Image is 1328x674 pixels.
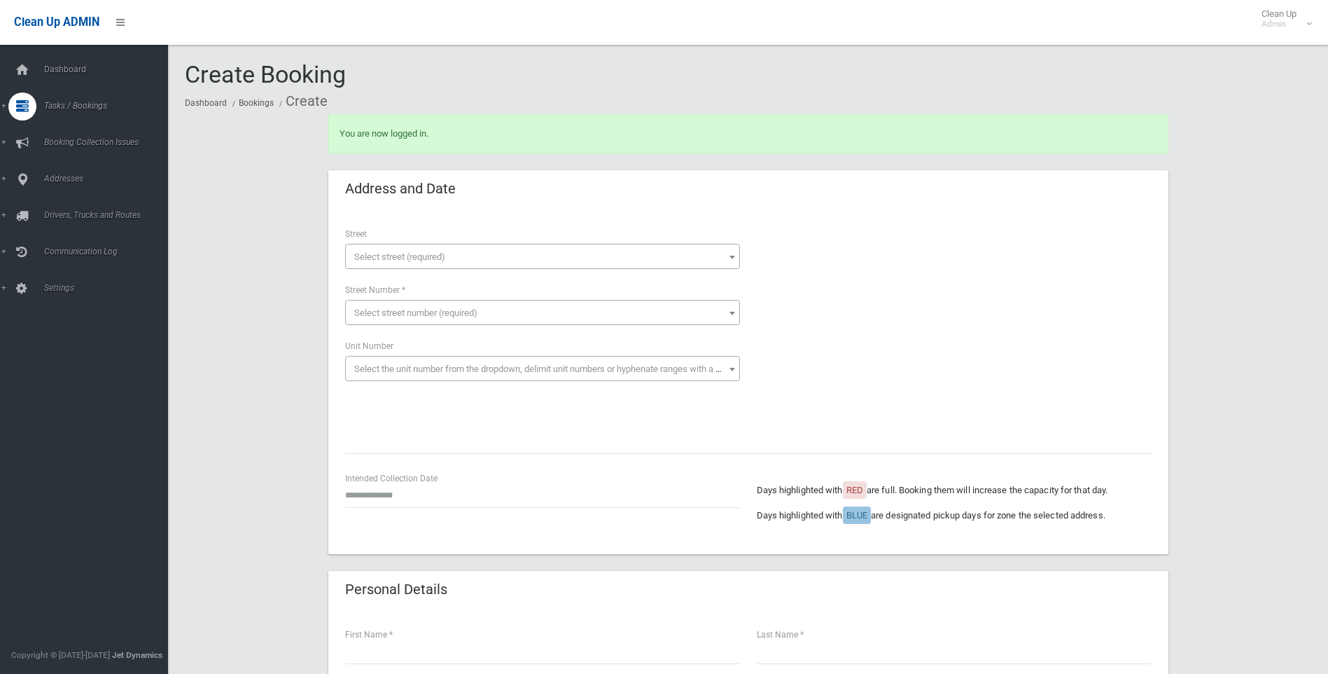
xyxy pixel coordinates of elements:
a: Dashboard [185,98,227,108]
header: Address and Date [328,175,473,202]
span: Booking Collection Issues [40,137,179,147]
header: Personal Details [328,576,464,603]
span: Settings [40,283,179,293]
span: Addresses [40,174,179,184]
span: Select the unit number from the dropdown, delimit unit numbers or hyphenate ranges with a comma [354,364,746,374]
span: Drivers, Trucks and Routes [40,210,179,220]
span: Clean Up ADMIN [14,15,99,29]
span: Tasks / Bookings [40,101,179,111]
span: Clean Up [1254,8,1310,29]
small: Admin [1261,19,1296,29]
p: Days highlighted with are designated pickup days for zone the selected address. [757,507,1152,524]
span: RED [846,485,863,495]
span: Select street (required) [354,252,445,262]
span: Select street number (required) [354,308,477,318]
span: Create Booking [185,60,346,88]
strong: Jet Dynamics [112,650,162,660]
p: Days highlighted with are full. Booking them will increase the capacity for that day. [757,482,1152,499]
span: Communication Log [40,247,179,256]
a: Bookings [239,98,274,108]
span: Copyright © [DATE]-[DATE] [11,650,110,660]
span: BLUE [846,510,867,521]
li: Create [276,88,328,114]
div: You are now logged in. [328,114,1168,153]
span: Dashboard [40,64,179,74]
